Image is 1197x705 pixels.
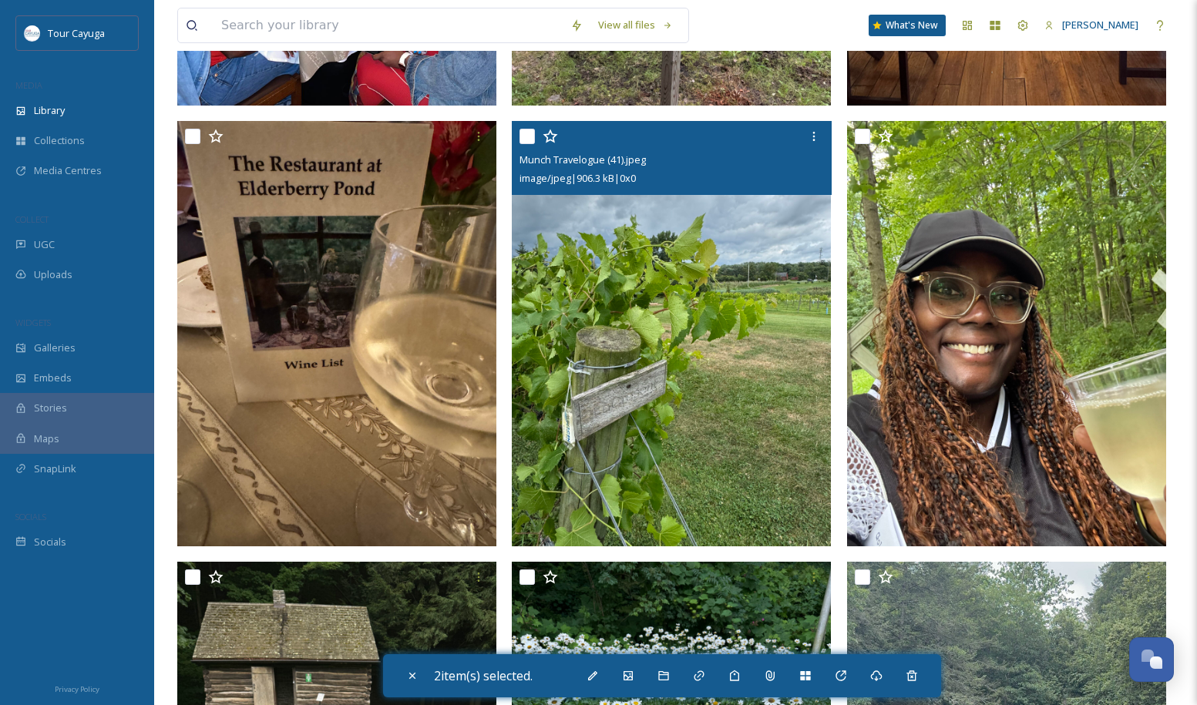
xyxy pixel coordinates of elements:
input: Search your library [214,8,563,42]
span: [PERSON_NAME] [1062,18,1138,32]
img: download.jpeg [25,25,40,41]
span: image/jpeg | 906.3 kB | 0 x 0 [519,171,636,185]
span: Uploads [34,267,72,282]
span: SOCIALS [15,511,46,522]
a: What's New [869,15,946,36]
button: Open Chat [1129,637,1174,682]
span: Maps [34,431,59,446]
span: SnapLink [34,462,76,476]
span: 2 item(s) selected. [434,667,533,684]
span: Socials [34,535,66,549]
a: View all files [590,10,681,40]
img: Munch Travelogue (40).jpeg [847,121,1166,546]
span: Tour Cayuga [48,26,105,40]
span: Embeds [34,371,72,385]
a: [PERSON_NAME] [1037,10,1146,40]
span: Stories [34,401,67,415]
span: Collections [34,133,85,148]
span: MEDIA [15,79,42,91]
span: Galleries [34,341,76,355]
span: Media Centres [34,163,102,178]
img: Munch Travelogue (41).jpeg [512,121,831,546]
img: Munch Travelogue (42).jpeg [177,121,496,546]
a: Privacy Policy [55,679,99,697]
span: UGC [34,237,55,252]
span: Munch Travelogue (41).jpeg [519,153,646,166]
span: WIDGETS [15,317,51,328]
span: Library [34,103,65,118]
span: COLLECT [15,213,49,225]
span: Privacy Policy [55,684,99,694]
